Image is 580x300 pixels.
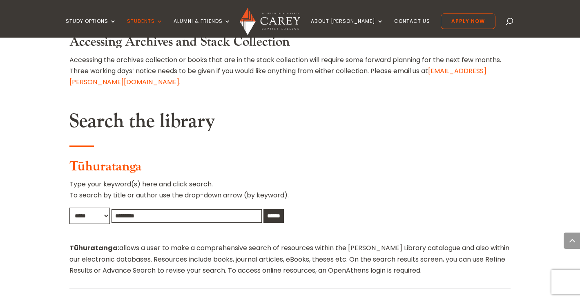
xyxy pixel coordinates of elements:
p: Type your keyword(s) here and click search. To search by title or author use the drop-down arrow ... [69,179,511,207]
a: Alumni & Friends [174,18,231,38]
strong: Tūhuratanga: [69,243,119,253]
a: About [PERSON_NAME] [311,18,384,38]
p: allows a user to make a comprehensive search of resources within the [PERSON_NAME] Library catalo... [69,242,511,276]
a: Study Options [66,18,116,38]
a: Apply Now [441,13,495,29]
h3: Tūhuratanga [69,159,511,179]
a: Contact Us [394,18,430,38]
a: Students [127,18,163,38]
h3: Accessing Archives and Stack Collection [69,34,511,54]
p: Accessing the archives collection or books that are in the stack collection will require some for... [69,54,511,88]
img: Carey Baptist College [240,8,300,35]
h2: Search the library [69,110,511,137]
